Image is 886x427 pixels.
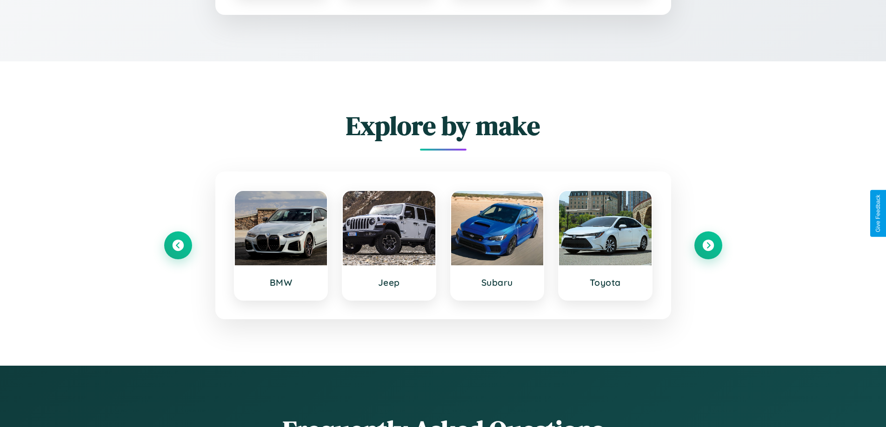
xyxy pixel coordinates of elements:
[460,277,534,288] h3: Subaru
[875,195,881,232] div: Give Feedback
[244,277,318,288] h3: BMW
[568,277,642,288] h3: Toyota
[164,108,722,144] h2: Explore by make
[352,277,426,288] h3: Jeep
